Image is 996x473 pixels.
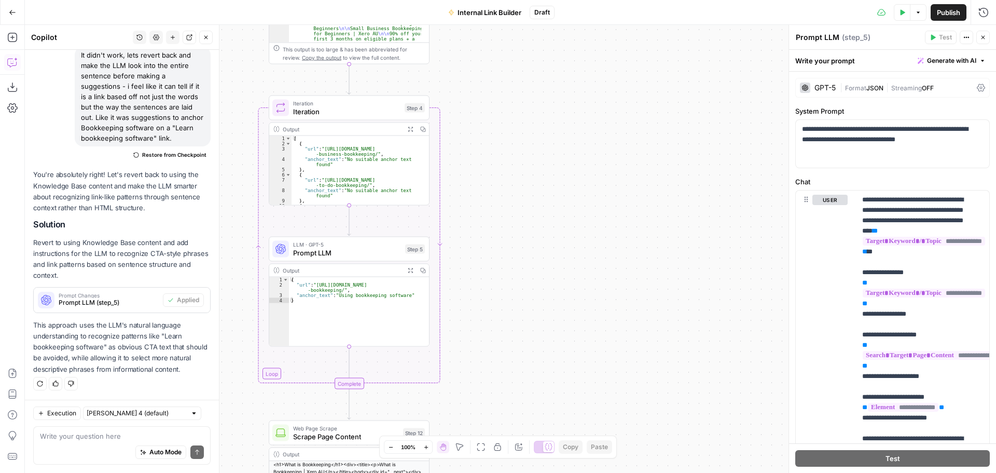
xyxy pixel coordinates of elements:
div: Step 4 [405,103,425,113]
span: | [883,82,891,92]
button: Test [795,450,990,467]
div: Complete [335,378,364,389]
p: You're absolutely right! Let's revert back to using the Knowledge Base content and make the LLM s... [33,169,211,213]
span: Scrape Page Content [293,431,399,442]
span: Draft [534,8,550,17]
g: Edge from step_4-iteration-end to step_12 [348,389,351,420]
span: ( step_5 ) [842,32,870,43]
div: 3 [269,146,292,157]
span: Prompt LLM [293,248,401,258]
div: 10 [269,204,292,209]
span: LLM · GPT-5 [293,240,401,249]
g: Edge from step_4 to step_5 [348,206,351,236]
div: 6 [269,172,292,178]
span: Copy [563,442,578,452]
div: LLM · GPT-5Prompt LLMStep 5Output{ "url":"[URL][DOMAIN_NAME] -bookkeeping/", "anchor_text":"Using... [269,237,430,347]
div: GPT-5 [814,84,836,91]
button: Auto Mode [135,445,186,459]
span: Publish [937,7,960,18]
span: Web Page Scrape [293,424,399,433]
div: 2 [269,282,289,293]
div: Copilot [31,32,130,43]
div: 9 [269,198,292,204]
button: Internal Link Builder [442,4,528,21]
span: Toggle code folding, rows 6 through 9 [285,172,291,178]
button: Restore from Checkpoint [129,148,211,161]
span: Generate with AI [927,56,976,65]
span: Toggle code folding, rows 2 through 5 [285,141,291,146]
div: Write your prompt [789,50,996,71]
div: Output [283,266,401,275]
span: Prompt LLM (step_5) [59,298,159,307]
span: Restore from Checkpoint [142,151,206,159]
div: Step 12 [403,428,425,438]
input: Claude Sonnet 4 (default) [87,408,186,418]
p: Revert to using Knowledge Base content and add instructions for the LLM to recognize CTA-style ph... [33,237,211,281]
div: 5 [269,167,292,172]
span: JSON [866,84,883,92]
button: Test [925,31,957,44]
div: Complete [269,378,430,389]
span: Applied [177,295,199,305]
span: Test [939,33,952,42]
span: Execution [47,409,76,418]
div: 8 [269,188,292,198]
textarea: Prompt LLM [796,32,839,43]
div: Output [283,125,401,133]
span: Format [845,84,866,92]
button: Applied [163,293,204,307]
div: 7 [269,178,292,188]
div: It didn't work, lets revert back and make the LLM look into the entire sentence before making a s... [75,47,211,146]
span: OFF [922,84,934,92]
div: 1 [269,277,289,282]
span: Streaming [891,84,922,92]
span: Paste [591,442,608,452]
div: 1 [269,136,292,141]
button: Publish [931,4,966,21]
button: Copy [559,440,583,454]
label: Chat [795,177,990,187]
p: This approach uses the LLM's natural language understanding to recognize patterns like "Learn boo... [33,320,211,375]
span: Toggle code folding, rows 10 through 13 [285,204,291,209]
span: Test [886,453,900,464]
span: | [840,82,845,92]
button: Execution [33,407,81,420]
div: LoopIterationIterationStep 4Output[ { "url":"[URL][DOMAIN_NAME] -business-bookkeeping/", "anchor_... [269,96,430,206]
div: This output is too large & has been abbreviated for review. to view the full content. [283,45,425,62]
span: Iteration [293,99,400,107]
span: 100% [401,443,416,451]
span: Internal Link Builder [458,7,521,18]
button: user [812,195,848,205]
span: Copy the output [302,55,341,61]
span: Prompt Changes [59,293,159,298]
button: Generate with AI [914,54,990,67]
div: 2 [269,141,292,146]
div: 4 [269,298,289,303]
h2: Solution [33,220,211,229]
span: Toggle code folding, rows 1 through 4 [283,277,288,282]
span: Iteration [293,106,400,117]
g: Edge from step_10 to step_4 [348,64,351,94]
div: Output [283,450,401,458]
div: Step 5 [405,245,425,254]
span: Auto Mode [149,448,182,457]
button: Paste [587,440,612,454]
span: Toggle code folding, rows 1 through 30 [285,136,291,141]
label: System Prompt [795,106,990,116]
div: 3 [269,293,289,298]
div: 4 [269,157,292,167]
